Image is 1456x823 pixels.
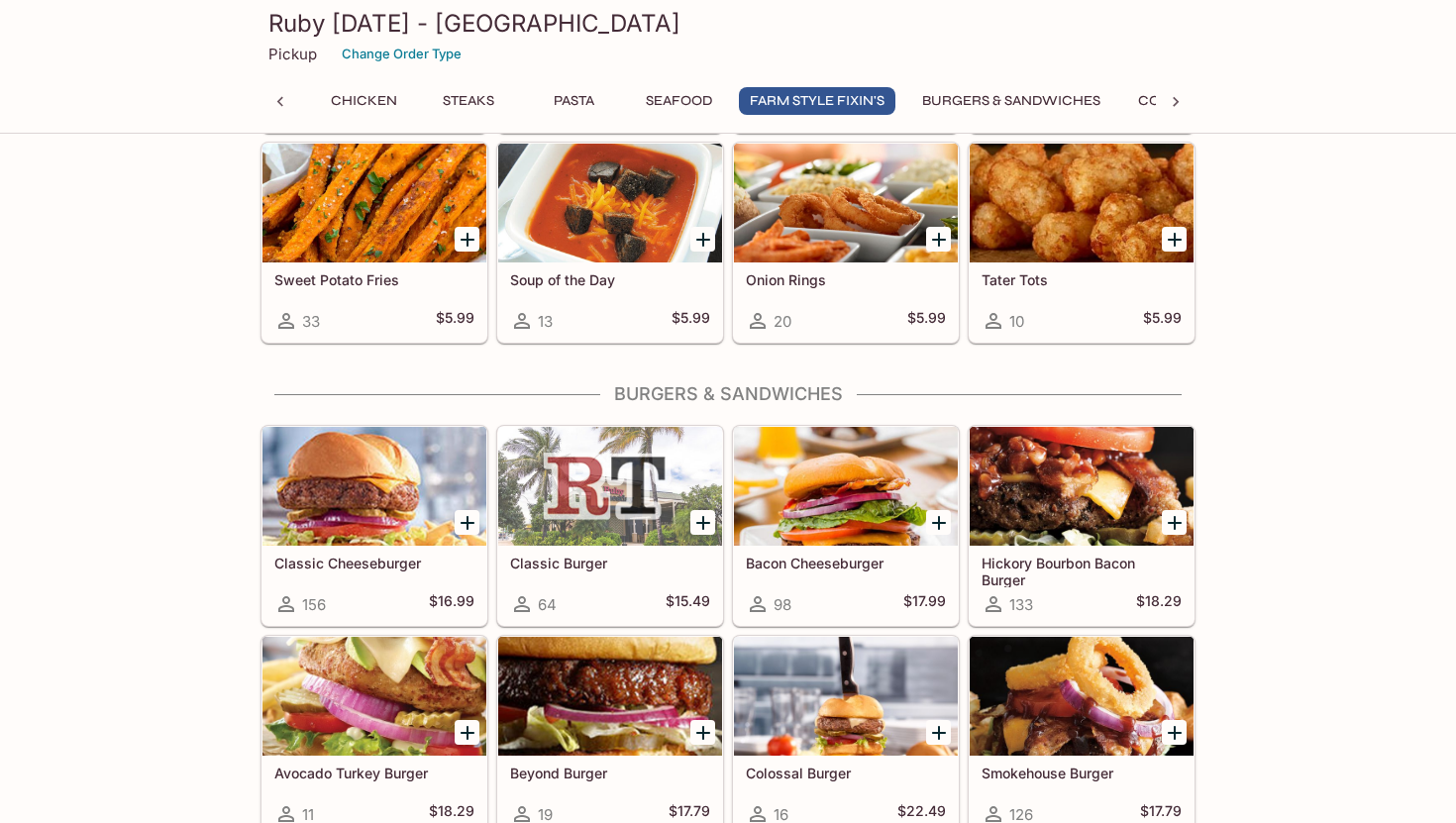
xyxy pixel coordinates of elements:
button: Add Bacon Cheeseburger [926,510,951,535]
h5: Smokehouse Burger [982,765,1182,781]
button: Add Hickory Bourbon Bacon Burger [1162,510,1187,535]
a: Bacon Cheeseburger98$17.99 [733,426,959,626]
h5: Classic Burger [510,555,710,571]
h5: Hickory Bourbon Bacon Burger [982,555,1182,587]
h5: Bacon Cheeseburger [746,555,946,571]
h5: $5.99 [672,309,710,333]
button: Add Soup of the Day [690,227,715,252]
a: Classic Burger64$15.49 [497,426,723,626]
div: Bacon Cheeseburger [734,427,958,546]
div: Hickory Bourbon Bacon Burger [970,427,1194,546]
button: Add Onion Rings [926,227,951,252]
h5: Tater Tots [982,271,1182,288]
button: Seafood [634,87,723,115]
button: Add Colossal Burger [926,720,951,745]
h5: $5.99 [907,309,946,333]
div: Smokehouse Burger [970,637,1194,756]
span: 13 [538,312,553,331]
h5: Avocado Turkey Burger [274,765,474,781]
button: Change Order Type [333,39,470,69]
button: Pasta [529,87,618,115]
h4: Burgers & Sandwiches [260,383,1196,405]
button: Add Beyond Burger [690,720,715,745]
h5: $16.99 [429,592,474,616]
h5: Sweet Potato Fries [274,271,474,288]
span: 20 [774,312,791,331]
a: Classic Cheeseburger156$16.99 [261,426,487,626]
h5: $17.99 [903,592,946,616]
div: Beyond Burger [498,637,722,756]
a: Sweet Potato Fries33$5.99 [261,143,487,343]
span: 64 [538,595,557,614]
span: 33 [302,312,320,331]
button: Steaks [424,87,513,115]
h3: Ruby [DATE] - [GEOGRAPHIC_DATA] [268,8,1188,39]
h5: Soup of the Day [510,271,710,288]
div: Colossal Burger [734,637,958,756]
h5: Colossal Burger [746,765,946,781]
button: Burgers & Sandwiches [911,87,1111,115]
div: Tater Tots [970,144,1194,262]
button: Combinations [1127,87,1257,115]
div: Soup of the Day [498,144,722,262]
button: Add Avocado Turkey Burger [455,720,479,745]
button: Add Sweet Potato Fries [455,227,479,252]
div: Avocado Turkey Burger [262,637,486,756]
button: Add Tater Tots [1162,227,1187,252]
h5: $15.49 [666,592,710,616]
h5: $18.29 [1136,592,1182,616]
span: 10 [1009,312,1024,331]
span: 133 [1009,595,1033,614]
div: Sweet Potato Fries [262,144,486,262]
button: Add Classic Burger [690,510,715,535]
span: 156 [302,595,326,614]
div: Classic Cheeseburger [262,427,486,546]
a: Tater Tots10$5.99 [969,143,1195,343]
span: 98 [774,595,791,614]
p: Pickup [268,45,317,63]
h5: Onion Rings [746,271,946,288]
div: Classic Burger [498,427,722,546]
button: Add Classic Cheeseburger [455,510,479,535]
h5: Beyond Burger [510,765,710,781]
button: Add Smokehouse Burger [1162,720,1187,745]
h5: $5.99 [1143,309,1182,333]
h5: Classic Cheeseburger [274,555,474,571]
a: Soup of the Day13$5.99 [497,143,723,343]
div: Onion Rings [734,144,958,262]
button: Farm Style Fixin's [739,87,895,115]
h5: $5.99 [436,309,474,333]
a: Onion Rings20$5.99 [733,143,959,343]
button: Chicken [319,87,408,115]
a: Hickory Bourbon Bacon Burger133$18.29 [969,426,1195,626]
